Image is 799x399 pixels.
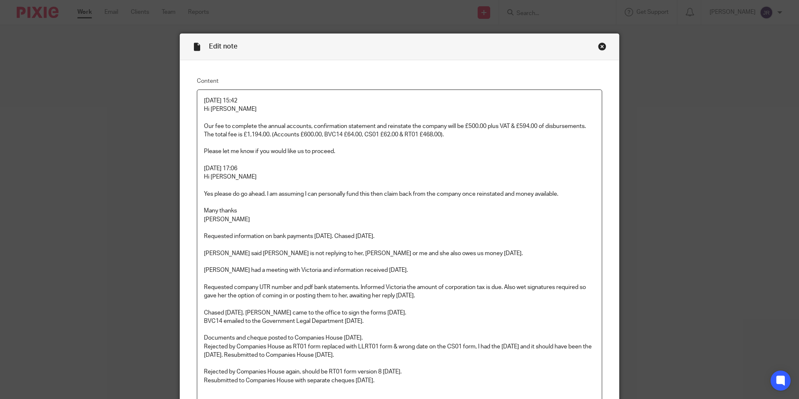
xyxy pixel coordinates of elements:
p: Rejected by Companies House as RT01 form replaced with LLRT01 form & wrong date on the CS01 form,... [204,343,595,360]
p: [PERSON_NAME] said [PERSON_NAME] is not replying to her, [PERSON_NAME] or me and she also owes us... [204,249,595,258]
p: Many thanks [204,207,595,215]
p: BVC14 emailed to the Government Legal Department [DATE]. [204,317,595,325]
label: Content [197,77,602,85]
p: Our fee to complete the annual accounts, confirmation statement and reinstate the company will be... [204,122,595,130]
p: Requested information on bank payments [DATE]. Chased [DATE]. [204,232,595,240]
p: Documents and cheque posted to Companies House [DATE]. [204,334,595,342]
p: Rejected by Companies House again, should be RT01 form version 8 [DATE]. [204,368,595,376]
p: [DATE] 17:06 [204,164,595,173]
p: The total fee is £1,194.00. (Accounts £600.00, BVC14 £64.00, CS01 £62.00 & RT01 £468.00). [204,130,595,139]
p: Yes please do go ahead. I am assuming I can personally fund this then claim back from the company... [204,190,595,198]
p: [PERSON_NAME] had a meeting with Victoria and information received [DATE]. [204,266,595,274]
p: Requested company UTR number and pdf bank statements. Informed Victoria the amount of corporation... [204,283,595,300]
p: Hi [PERSON_NAME] [204,173,595,181]
p: [DATE] 15:42 [204,97,595,105]
p: Hi [PERSON_NAME] [204,105,595,113]
div: Close this dialog window [598,42,606,51]
p: Please let me know if you would like us to proceed. [204,147,595,156]
p: Chased [DATE]. [PERSON_NAME] came to the office to sign the forms [DATE]. [204,309,595,317]
span: Edit note [209,43,237,50]
p: [PERSON_NAME] [204,215,595,224]
p: Resubmitted to Companies House with separate cheques [DATE]. [204,376,595,385]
